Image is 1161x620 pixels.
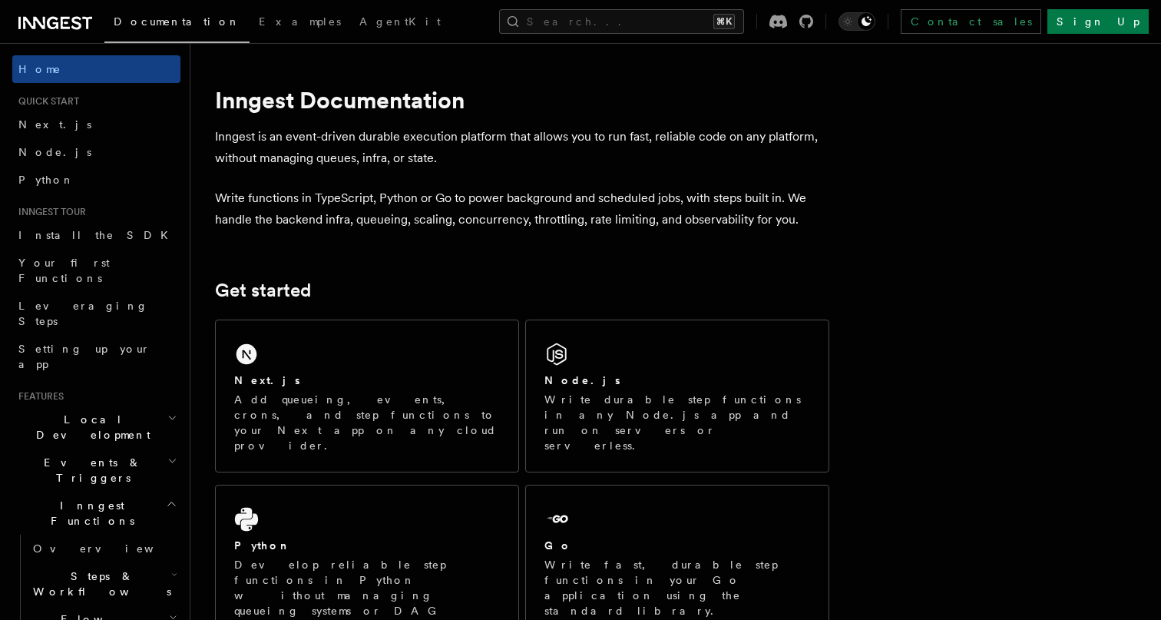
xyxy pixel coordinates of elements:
[12,412,167,443] span: Local Development
[27,535,180,562] a: Overview
[215,280,311,301] a: Get started
[12,249,180,292] a: Your first Functions
[215,320,519,472] a: Next.jsAdd queueing, events, crons, and step functions to your Next app on any cloud provider.
[18,174,74,186] span: Python
[12,55,180,83] a: Home
[259,15,341,28] span: Examples
[525,320,829,472] a: Node.jsWrite durable step functions in any Node.js app and run on servers or serverless.
[838,12,875,31] button: Toggle dark mode
[544,373,620,388] h2: Node.js
[18,300,148,327] span: Leveraging Steps
[544,538,572,553] h2: Go
[1047,9,1149,34] a: Sign Up
[544,557,810,618] p: Write fast, durable step functions in your Go application using the standard library.
[12,95,79,108] span: Quick start
[18,61,61,77] span: Home
[12,498,166,529] span: Inngest Functions
[18,118,91,131] span: Next.js
[114,15,240,28] span: Documentation
[12,492,180,535] button: Inngest Functions
[18,257,110,284] span: Your first Functions
[12,292,180,335] a: Leveraging Steps
[12,335,180,378] a: Setting up your app
[12,406,180,449] button: Local Development
[12,206,86,218] span: Inngest tour
[12,221,180,249] a: Install the SDK
[350,5,450,41] a: AgentKit
[27,562,180,605] button: Steps & Workflows
[104,5,250,43] a: Documentation
[499,9,744,34] button: Search...⌘K
[18,229,177,241] span: Install the SDK
[12,390,64,403] span: Features
[18,343,150,370] span: Setting up your app
[12,455,167,486] span: Events & Triggers
[544,392,810,453] p: Write durable step functions in any Node.js app and run on servers or serverless.
[359,15,441,28] span: AgentKit
[234,538,291,553] h2: Python
[18,146,91,158] span: Node.js
[12,449,180,492] button: Events & Triggers
[234,392,500,453] p: Add queueing, events, crons, and step functions to your Next app on any cloud provider.
[215,126,829,169] p: Inngest is an event-driven durable execution platform that allows you to run fast, reliable code ...
[12,138,180,166] a: Node.js
[234,373,300,388] h2: Next.js
[713,14,735,29] kbd: ⌘K
[215,86,829,114] h1: Inngest Documentation
[250,5,350,41] a: Examples
[27,569,171,599] span: Steps & Workflows
[12,111,180,138] a: Next.js
[215,187,829,230] p: Write functions in TypeScript, Python or Go to power background and scheduled jobs, with steps bu...
[33,542,191,555] span: Overview
[901,9,1041,34] a: Contact sales
[12,166,180,194] a: Python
